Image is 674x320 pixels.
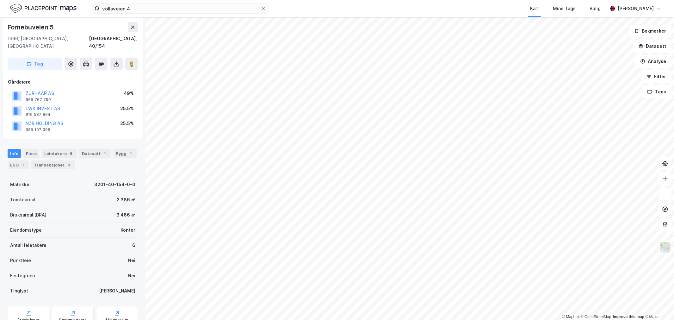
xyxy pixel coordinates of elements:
div: 3 466 ㎡ [116,211,135,219]
div: Bygg [113,149,137,158]
div: ESG [8,160,29,169]
button: Bokmerker [629,25,671,37]
div: Eiere [23,149,39,158]
div: Nei [128,272,135,279]
div: 2 386 ㎡ [117,196,135,204]
div: 966 767 790 [26,97,51,102]
a: OpenStreetMap [581,315,611,319]
div: Transaksjoner [31,160,75,169]
div: Fornebuveien 5 [8,22,55,32]
a: Improve this map [613,315,644,319]
button: Filter [641,70,671,83]
div: [PERSON_NAME] [618,5,654,12]
div: 49% [124,90,134,97]
div: Leietakere [42,149,77,158]
div: 916 587 864 [26,112,51,117]
button: Tag [8,58,62,70]
div: Tomteareal [10,196,35,204]
div: Antall leietakere [10,242,46,249]
div: 989 197 398 [26,127,50,132]
div: Festegrunn [10,272,35,279]
div: Kontrollprogram for chat [642,290,674,320]
button: Datasett [633,40,671,53]
img: logo.f888ab2527a4732fd821a326f86c7f29.svg [10,3,77,14]
div: Bruksareal (BRA) [10,211,46,219]
div: 6 [68,150,74,157]
div: Bolig [590,5,601,12]
div: Eiendomstype [10,226,42,234]
input: Søk på adresse, matrikkel, gårdeiere, leietakere eller personer [100,4,261,13]
div: Punktleie [10,257,31,264]
div: 25.5% [120,105,134,112]
div: 1 [102,150,108,157]
div: 1366, [GEOGRAPHIC_DATA], [GEOGRAPHIC_DATA] [8,35,89,50]
button: Tags [642,85,671,98]
div: Tinglyst [10,287,28,295]
div: 6 [132,242,135,249]
a: Mapbox [562,315,579,319]
div: 25.5% [120,120,134,127]
div: Info [8,149,21,158]
div: Mine Tags [553,5,576,12]
div: 3201-40-154-0-0 [94,181,135,188]
div: 1 [20,162,26,168]
div: Kontor [121,226,135,234]
img: Z [659,241,671,253]
div: [PERSON_NAME] [99,287,135,295]
button: Analyse [635,55,671,68]
div: 1 [128,150,134,157]
div: [GEOGRAPHIC_DATA], 40/154 [89,35,138,50]
div: Kart [530,5,539,12]
div: Nei [128,257,135,264]
iframe: Chat Widget [642,290,674,320]
div: 9 [66,162,72,168]
div: Gårdeiere [8,78,138,86]
div: Matrikkel [10,181,31,188]
div: Datasett [79,149,111,158]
